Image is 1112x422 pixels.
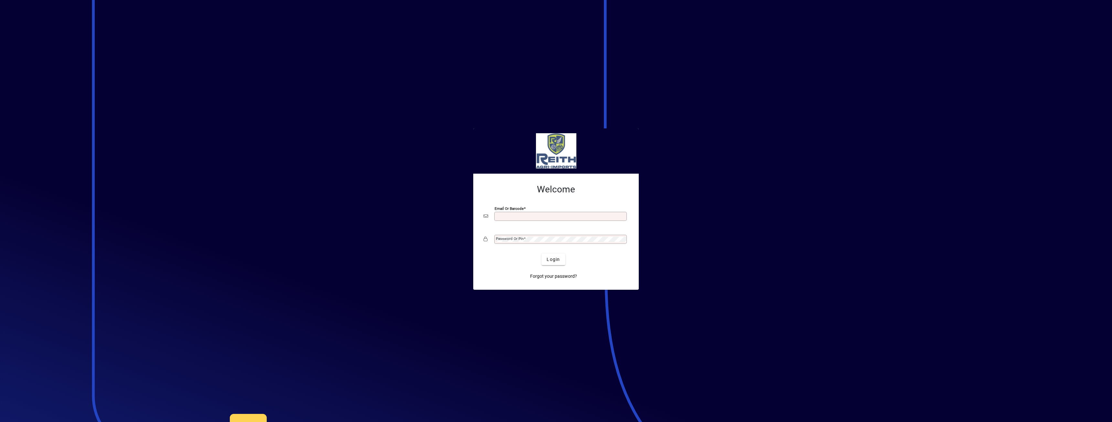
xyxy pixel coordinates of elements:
[541,254,565,265] button: Login
[530,273,577,280] span: Forgot your password?
[496,236,524,241] mat-label: Password or Pin
[495,206,524,211] mat-label: Email or Barcode
[484,184,628,195] h2: Welcome
[547,256,560,263] span: Login
[528,270,580,282] a: Forgot your password?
